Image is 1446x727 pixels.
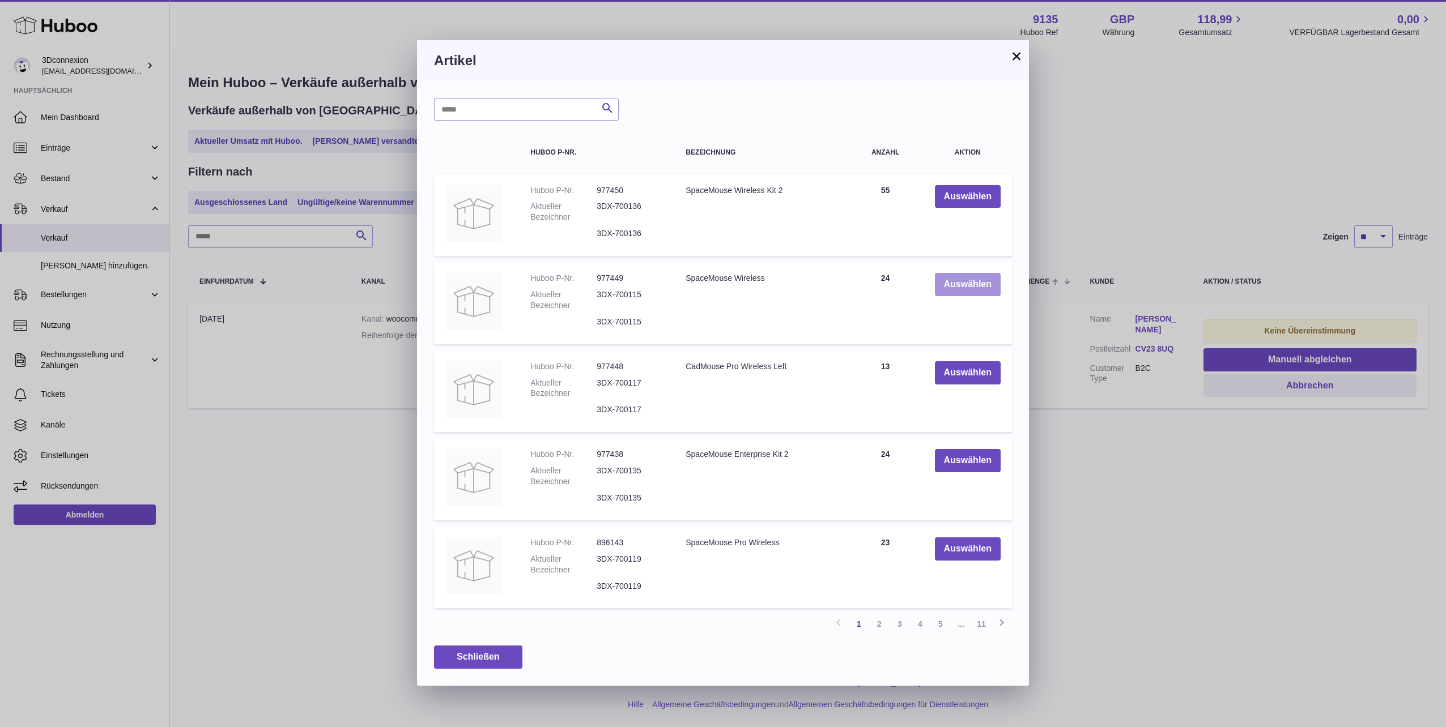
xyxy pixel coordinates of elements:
[597,449,663,460] dd: 977438
[519,138,674,168] th: Huboo P-Nr.
[910,614,930,634] a: 4
[530,361,597,372] dt: Huboo P-Nr.
[445,361,502,418] img: CadMouse Pro Wireless Left
[597,273,663,284] dd: 977449
[686,361,836,372] div: CadMouse Pro Wireless Left
[530,537,597,548] dt: Huboo P-Nr.
[848,438,924,520] td: 24
[597,537,663,548] dd: 896143
[848,262,924,344] td: 24
[597,554,663,575] dd: 3DX-700119
[686,537,836,548] div: SpaceMouse Pro Wireless
[597,465,663,487] dd: 3DX-700135
[597,361,663,372] dd: 977448
[530,273,597,284] dt: Huboo P-Nr.
[530,449,597,460] dt: Huboo P-Nr.
[849,614,869,634] a: 1
[935,361,1001,384] button: Auswählen
[686,449,836,460] div: SpaceMouse Enterprise Kit 2
[530,554,597,575] dt: Aktueller Bezeichner
[530,201,597,223] dt: Aktueller Bezeichner
[445,185,502,242] img: SpaceMouse Wireless Kit 2
[530,289,597,311] dt: Aktueller Bezeichner
[434,645,522,669] button: Schließen
[1010,49,1023,63] button: ×
[951,614,971,634] span: ...
[457,652,500,661] span: Schließen
[445,537,502,594] img: SpaceMouse Pro Wireless
[434,52,1012,70] h3: Artikel
[597,317,663,327] dd: 3DX-700115
[530,465,597,487] dt: Aktueller Bezeichner
[597,581,663,592] dd: 3DX-700119
[935,449,1001,472] button: Auswählen
[930,614,951,634] a: 5
[971,614,992,634] a: 11
[597,228,663,239] dd: 3DX-700136
[686,185,836,196] div: SpaceMouse Wireless Kit 2
[848,138,924,168] th: Anzahl
[597,378,663,399] dd: 3DX-700117
[848,174,924,256] td: 55
[848,350,924,433] td: 13
[597,185,663,196] dd: 977450
[597,404,663,415] dd: 3DX-700117
[597,493,663,503] dd: 3DX-700135
[445,273,502,330] img: SpaceMouse Wireless
[890,614,910,634] a: 3
[935,273,1001,296] button: Auswählen
[686,273,836,284] div: SpaceMouse Wireless
[869,614,890,634] a: 2
[445,449,502,506] img: SpaceMouse Enterprise Kit 2
[530,378,597,399] dt: Aktueller Bezeichner
[935,185,1001,208] button: Auswählen
[530,185,597,196] dt: Huboo P-Nr.
[924,138,1012,168] th: Aktion
[674,138,847,168] th: Bezeichnung
[935,537,1001,561] button: Auswählen
[597,289,663,311] dd: 3DX-700115
[848,526,924,609] td: 23
[597,201,663,223] dd: 3DX-700136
